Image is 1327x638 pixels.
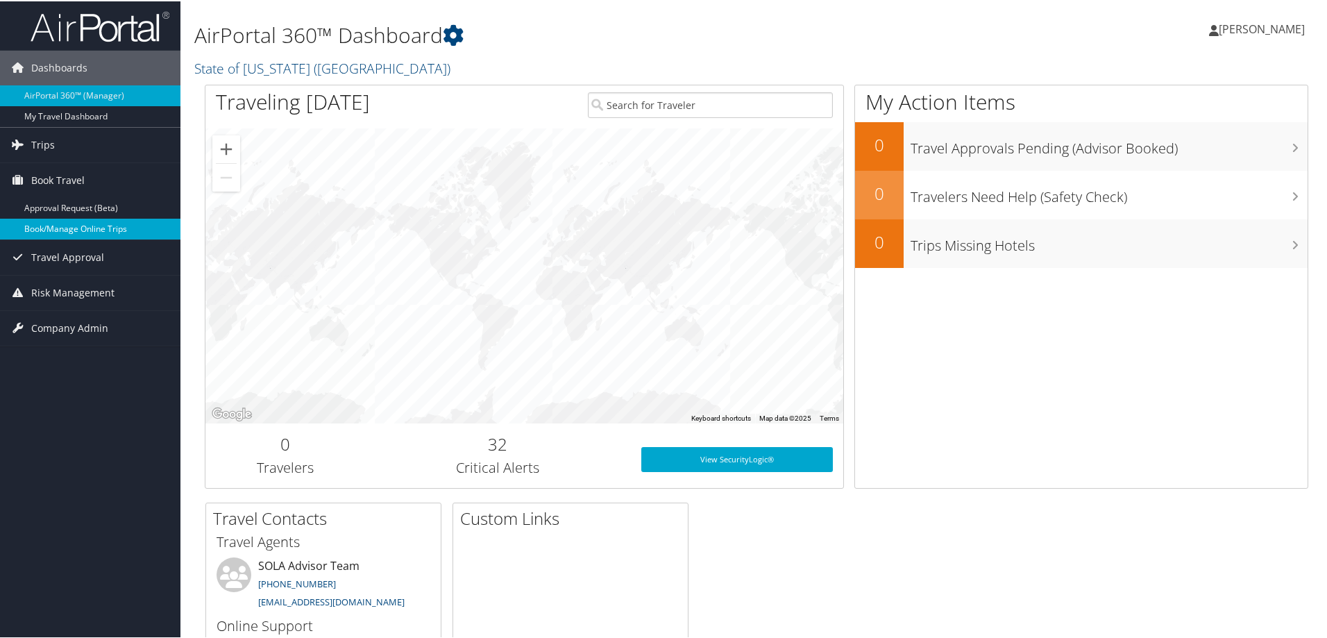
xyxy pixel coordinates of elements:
a: 0Travelers Need Help (Safety Check) [855,169,1308,218]
span: Book Travel [31,162,85,196]
span: Risk Management [31,274,115,309]
h3: Travel Approvals Pending (Advisor Booked) [911,131,1308,157]
a: [EMAIL_ADDRESS][DOMAIN_NAME] [258,594,405,607]
span: [PERSON_NAME] [1219,20,1305,35]
h3: Travel Agents [217,531,430,551]
h2: 32 [375,431,620,455]
button: Zoom out [212,162,240,190]
span: Dashboards [31,49,87,84]
h3: Critical Alerts [375,457,620,476]
h1: AirPortal 360™ Dashboard [194,19,944,49]
h2: 0 [855,132,904,156]
a: 0Trips Missing Hotels [855,218,1308,267]
h3: Trips Missing Hotels [911,228,1308,254]
a: Open this area in Google Maps (opens a new window) [209,404,255,422]
h2: Travel Contacts [213,505,441,529]
h2: 0 [216,431,355,455]
h3: Online Support [217,615,430,635]
img: Google [209,404,255,422]
img: airportal-logo.png [31,9,169,42]
a: View SecurityLogic® [641,446,833,471]
h2: 0 [855,229,904,253]
span: Company Admin [31,310,108,344]
input: Search for Traveler [588,91,833,117]
h1: Traveling [DATE] [216,86,370,115]
a: 0Travel Approvals Pending (Advisor Booked) [855,121,1308,169]
h3: Travelers [216,457,355,476]
a: State of [US_STATE] ([GEOGRAPHIC_DATA]) [194,58,454,76]
h2: Custom Links [460,505,688,529]
h1: My Action Items [855,86,1308,115]
h2: 0 [855,181,904,204]
span: Trips [31,126,55,161]
a: [PERSON_NAME] [1209,7,1319,49]
a: Terms (opens in new tab) [820,413,839,421]
button: Keyboard shortcuts [691,412,751,422]
span: Travel Approval [31,239,104,274]
span: Map data ©2025 [759,413,811,421]
button: Zoom in [212,134,240,162]
li: SOLA Advisor Team [210,556,437,613]
a: [PHONE_NUMBER] [258,576,336,589]
h3: Travelers Need Help (Safety Check) [911,179,1308,205]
